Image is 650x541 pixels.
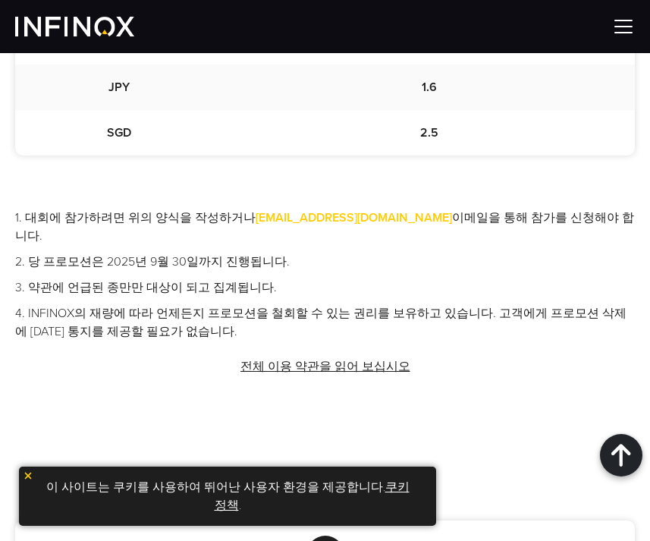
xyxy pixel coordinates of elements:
[15,304,635,341] li: 4. INFINOX의 재량에 따라 언제든지 프로모션을 철회할 수 있는 권리를 보유하고 있습니다. 고객에게 프로모션 삭제에 [DATE] 통지를 제공할 필요가 없습니다.
[239,348,412,385] a: 전체 이용 약관을 읽어 보십시오
[15,110,224,156] td: SGD
[224,64,635,110] td: 1.6
[224,110,635,156] td: 2.5
[27,474,429,518] p: 이 사이트는 쿠키를 사용하여 뛰어난 사용자 환경을 제공합니다. .
[15,209,635,245] li: 1. 대회에 참가하려면 위의 양식을 작성하거나 이메일을 통해 참가를 신청해야 합니다.
[23,470,33,481] img: yellow close icon
[15,278,635,297] li: 3. 약관에 언급된 종만만 대상이 되고 집계됩니다.
[15,64,224,110] td: JPY
[15,253,635,271] li: 2. 당 프로모션은 2025년 9월 30일까지 진행됩니다.
[256,210,452,225] a: [EMAIL_ADDRESS][DOMAIN_NAME]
